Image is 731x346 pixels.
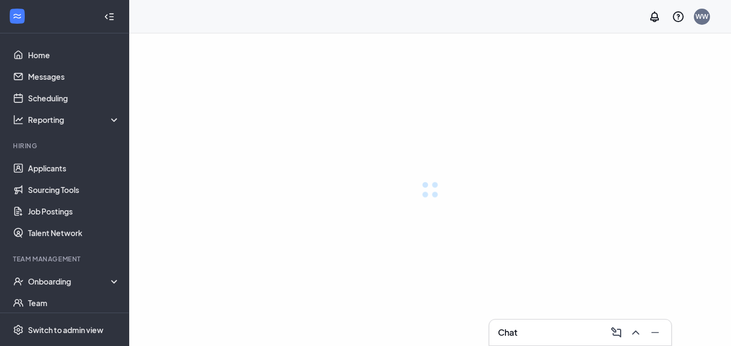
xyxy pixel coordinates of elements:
[607,324,624,341] button: ComposeMessage
[13,276,24,287] svg: UserCheck
[28,292,120,314] a: Team
[629,326,642,339] svg: ChevronUp
[13,141,118,150] div: Hiring
[28,276,121,287] div: Onboarding
[28,87,120,109] a: Scheduling
[28,200,120,222] a: Job Postings
[13,254,118,264] div: Team Management
[13,114,24,125] svg: Analysis
[28,44,120,66] a: Home
[498,327,517,338] h3: Chat
[12,11,23,22] svg: WorkstreamLogo
[13,324,24,335] svg: Settings
[695,12,708,21] div: WW
[626,324,643,341] button: ChevronUp
[28,324,103,335] div: Switch to admin view
[28,222,120,244] a: Talent Network
[648,10,661,23] svg: Notifications
[28,157,120,179] a: Applicants
[104,11,115,22] svg: Collapse
[610,326,623,339] svg: ComposeMessage
[672,10,685,23] svg: QuestionInfo
[28,66,120,87] a: Messages
[645,324,663,341] button: Minimize
[649,326,662,339] svg: Minimize
[28,114,121,125] div: Reporting
[28,179,120,200] a: Sourcing Tools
